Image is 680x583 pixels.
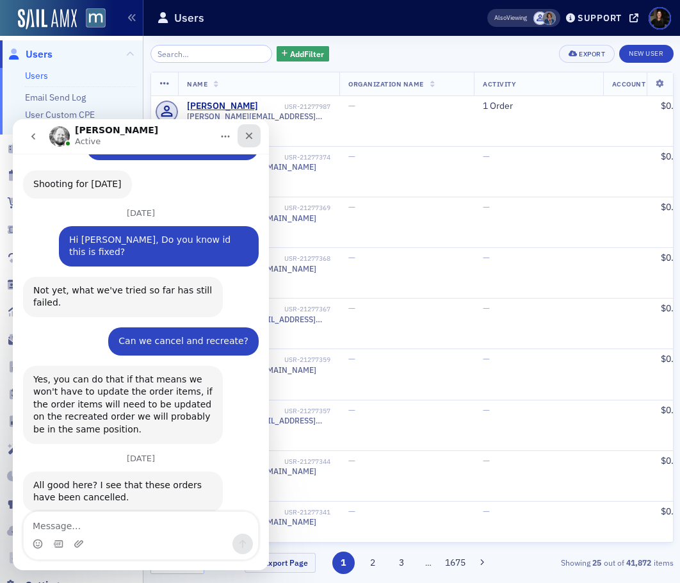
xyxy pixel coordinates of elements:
div: Aidan says… [10,247,246,335]
button: Export [559,45,615,63]
div: Not yet, what we've tried so far has still failed. [20,165,200,190]
a: Automations [7,442,86,456]
strong: 25 [590,557,604,568]
div: USR-21277374 [261,153,331,161]
a: Organizations [7,141,90,155]
span: Account Credit [612,79,673,88]
strong: 41,872 [624,557,654,568]
span: — [483,404,490,416]
a: Users [25,70,48,81]
a: E-Learning [7,415,76,429]
span: — [483,505,490,517]
span: … [419,557,437,568]
div: Can we cancel and recreate? [95,208,246,236]
a: View Homepage [77,8,106,30]
span: — [348,252,355,263]
span: Activity [483,79,516,88]
div: [DATE] [10,335,246,352]
a: Orders [7,196,57,210]
div: USR-21277987 [261,103,331,111]
a: Users [7,47,53,62]
span: Add Filter [290,48,324,60]
span: [PERSON_NAME][EMAIL_ADDRESS][DOMAIN_NAME] [187,111,330,121]
a: 1 Order [483,101,513,112]
a: Memberships [7,278,88,292]
span: — [348,404,355,416]
button: Export Page [245,553,316,573]
span: — [483,252,490,263]
a: Content [7,360,63,374]
button: Upload attachment [61,420,71,430]
span: — [348,455,355,466]
div: All good here? I see that these orders have been cancelled. [20,360,200,385]
a: Registrations [7,223,88,237]
span: Viewing [494,13,527,22]
a: Email Send Log [25,92,86,103]
button: AddFilter [277,46,329,62]
span: Organization Name [348,79,424,88]
a: Connect [7,497,64,511]
img: SailAMX [86,8,106,28]
a: Imports [7,551,63,565]
button: Gif picker [40,420,51,430]
iframe: Intercom live chat [13,119,269,570]
a: Exports [7,524,61,538]
button: Send a message… [220,415,240,435]
a: Finance [7,469,62,483]
div: Support [578,12,622,24]
textarea: Message… [11,393,245,415]
a: New User [619,45,673,63]
span: Chris Dougherty [542,12,556,25]
input: Search… [150,45,273,63]
button: Emoji picker [20,420,30,430]
button: 1 [332,552,355,574]
div: USR-21277368 [261,254,331,263]
a: Tasks [7,387,53,401]
div: USR-21277344 [261,457,331,466]
img: SailAMX [18,9,77,29]
span: Profile [649,7,671,29]
span: — [348,505,355,517]
div: Export [579,51,605,58]
button: 3 [391,552,413,574]
div: Yes, you can do that if that means we won't have to update the order items, if the order items wi... [10,247,210,325]
div: Aidan says… [10,352,246,421]
div: Lauren says… [10,208,246,247]
span: Name [187,79,207,88]
div: Can we cancel and recreate? [106,216,236,229]
span: — [483,201,490,213]
span: — [348,353,355,365]
span: — [483,302,490,314]
div: Also [494,13,506,22]
a: Reports [7,305,62,319]
h1: Users [174,10,204,26]
button: 1675 [444,552,467,574]
div: USR-21277367 [261,305,331,313]
span: — [348,151,355,162]
a: [PERSON_NAME] [187,101,258,112]
div: USR-21277357 [261,407,331,415]
span: Users [26,47,53,62]
div: Yes, you can do that if that means we won't have to update the order items, if the order items wi... [20,254,200,317]
div: Showing out of items [508,557,673,568]
a: Subscriptions [7,250,89,265]
div: All good here? I see that these orders have been cancelled.[PERSON_NAME] • [DATE] [10,352,210,393]
span: — [348,201,355,213]
span: — [483,455,490,466]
